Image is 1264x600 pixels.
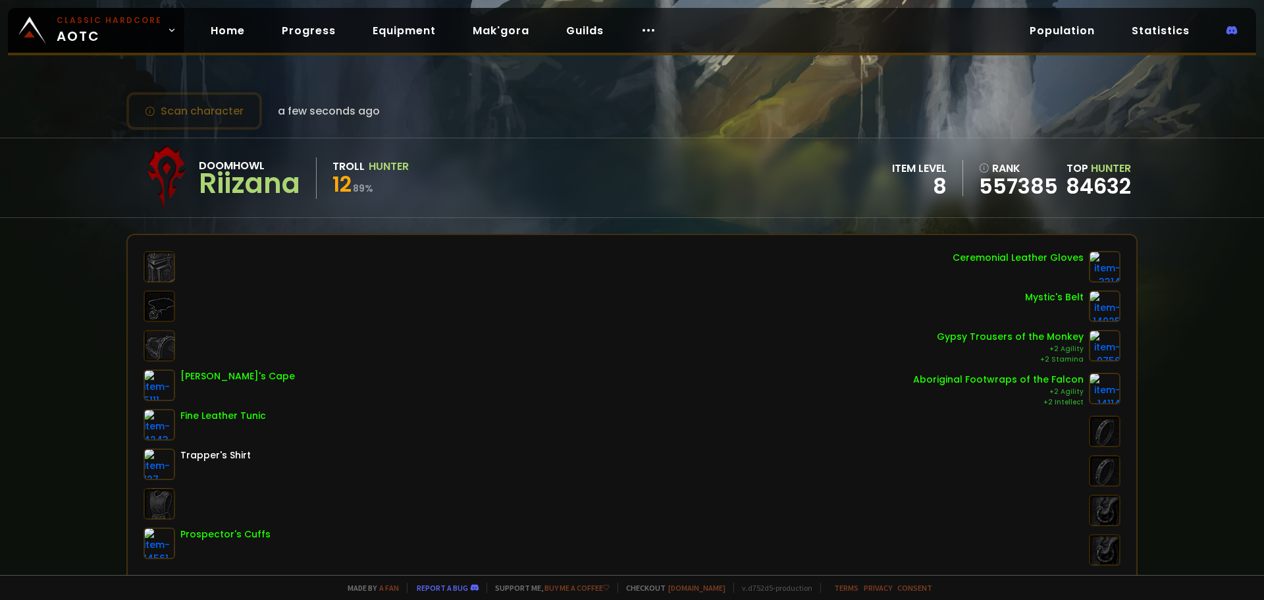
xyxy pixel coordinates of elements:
[892,177,947,196] div: 8
[953,251,1084,265] div: Ceremonial Leather Gloves
[369,158,409,175] div: Hunter
[892,160,947,177] div: item level
[979,160,1058,177] div: rank
[362,17,446,44] a: Equipment
[180,369,295,383] div: [PERSON_NAME]'s Cape
[1066,171,1131,201] a: 84632
[937,354,1084,365] div: +2 Stamina
[556,17,614,44] a: Guilds
[332,158,365,175] div: Troll
[332,169,352,199] span: 12
[1089,251,1120,283] img: item-3314
[1089,290,1120,322] img: item-14025
[144,409,175,441] img: item-4243
[1025,290,1084,304] div: Mystic's Belt
[462,17,540,44] a: Mak'gora
[278,103,380,119] span: a few seconds ago
[199,174,300,194] div: Riizana
[57,14,162,46] span: AOTC
[271,17,346,44] a: Progress
[1089,373,1120,404] img: item-14114
[180,409,266,423] div: Fine Leather Tunic
[618,583,725,593] span: Checkout
[200,17,255,44] a: Home
[180,528,271,541] div: Prospector's Cuffs
[126,92,262,130] button: Scan character
[8,8,184,53] a: Classic HardcoreAOTC
[834,583,858,593] a: Terms
[144,449,175,480] img: item-127
[1089,330,1120,362] img: item-9756
[144,528,175,559] img: item-14561
[864,583,892,593] a: Privacy
[57,14,162,26] small: Classic Hardcore
[979,177,1058,196] a: 557385
[180,449,251,462] div: Trapper's Shirt
[199,157,300,174] div: Doomhowl
[1121,17,1200,44] a: Statistics
[733,583,812,593] span: v. d752d5 - production
[668,583,725,593] a: [DOMAIN_NAME]
[340,583,399,593] span: Made by
[1066,160,1131,177] div: Top
[937,344,1084,354] div: +2 Agility
[1091,161,1131,176] span: Hunter
[913,387,1084,397] div: +2 Agility
[417,583,468,593] a: Report a bug
[913,397,1084,408] div: +2 Intellect
[544,583,610,593] a: Buy me a coffee
[913,373,1084,387] div: Aboriginal Footwraps of the Falcon
[144,369,175,401] img: item-5111
[897,583,932,593] a: Consent
[1019,17,1105,44] a: Population
[487,583,610,593] span: Support me,
[353,182,373,195] small: 89 %
[379,583,399,593] a: a fan
[937,330,1084,344] div: Gypsy Trousers of the Monkey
